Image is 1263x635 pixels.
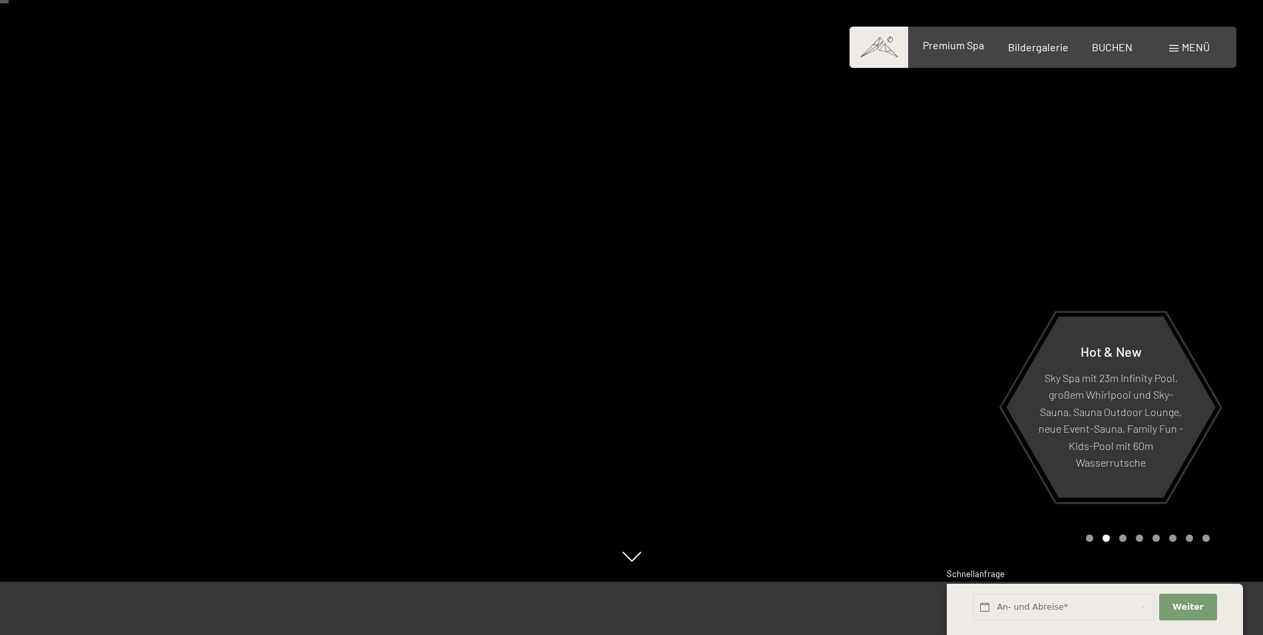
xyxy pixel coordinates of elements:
button: Weiter [1159,594,1216,621]
span: Schnellanfrage [947,568,1005,579]
div: Carousel Page 2 (Current Slide) [1103,534,1110,542]
a: Hot & New Sky Spa mit 23m Infinity Pool, großem Whirlpool und Sky-Sauna, Sauna Outdoor Lounge, ne... [1005,316,1216,499]
div: Carousel Page 6 [1169,534,1176,542]
div: Carousel Page 8 [1202,534,1210,542]
span: Menü [1182,41,1210,53]
div: Carousel Pagination [1081,534,1210,542]
div: Carousel Page 5 [1152,534,1160,542]
div: Carousel Page 7 [1186,534,1193,542]
div: Carousel Page 4 [1136,534,1143,542]
a: BUCHEN [1092,41,1133,53]
a: Premium Spa [923,39,984,51]
div: Carousel Page 1 [1086,534,1093,542]
p: Sky Spa mit 23m Infinity Pool, großem Whirlpool und Sky-Sauna, Sauna Outdoor Lounge, neue Event-S... [1039,369,1183,471]
span: Weiter [1172,601,1204,613]
div: Carousel Page 3 [1119,534,1127,542]
span: Hot & New [1081,343,1142,359]
a: Bildergalerie [1008,41,1069,53]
